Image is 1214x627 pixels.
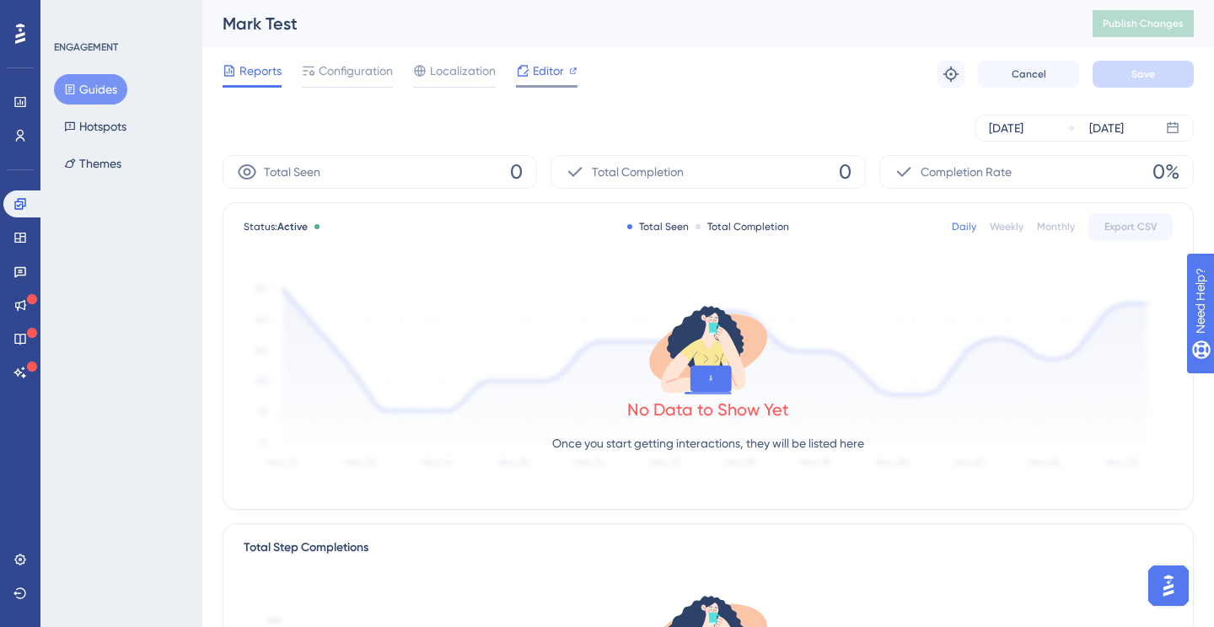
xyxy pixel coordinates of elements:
div: Total Seen [627,220,689,233]
p: Once you start getting interactions, they will be listed here [552,433,864,453]
span: Reports [239,61,282,81]
span: Need Help? [40,4,105,24]
button: Export CSV [1088,213,1173,240]
span: Publish Changes [1103,17,1184,30]
button: Cancel [978,61,1079,88]
span: Localization [430,61,496,81]
div: Daily [952,220,976,233]
div: [DATE] [989,118,1023,138]
span: Completion Rate [921,162,1012,182]
span: Total Completion [592,162,684,182]
iframe: UserGuiding AI Assistant Launcher [1143,560,1194,611]
div: Total Completion [696,220,789,233]
span: Cancel [1012,67,1046,81]
span: Save [1131,67,1155,81]
button: Save [1093,61,1194,88]
div: Mark Test [223,12,1050,35]
div: [DATE] [1089,118,1124,138]
span: 0 [510,158,523,185]
div: Monthly [1037,220,1075,233]
div: Weekly [990,220,1023,233]
div: Total Step Completions [244,538,368,558]
div: No Data to Show Yet [627,398,789,421]
span: Status: [244,220,308,233]
span: Active [277,221,308,233]
div: ENGAGEMENT [54,40,118,54]
button: Hotspots [54,111,137,142]
span: Export CSV [1104,220,1158,233]
span: 0 [839,158,851,185]
span: Configuration [319,61,393,81]
span: Editor [533,61,564,81]
button: Publish Changes [1093,10,1194,37]
button: Themes [54,148,132,179]
span: Total Seen [264,162,320,182]
span: 0% [1152,158,1179,185]
button: Guides [54,74,127,104]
